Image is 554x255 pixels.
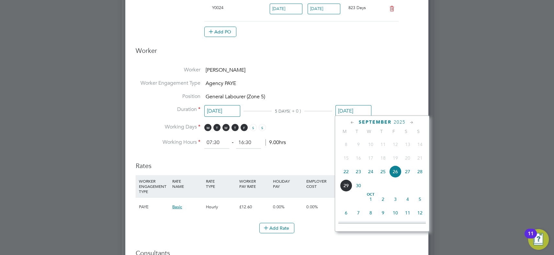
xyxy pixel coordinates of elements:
[275,108,289,114] span: 5 DAYS
[352,165,365,178] span: 23
[136,155,418,170] h3: Rates
[171,175,204,192] div: RATE NAME
[136,67,200,73] label: Worker
[270,4,302,14] input: Select one
[136,80,200,87] label: Worker Engagement Type
[389,165,401,178] span: 26
[401,152,414,164] span: 20
[340,138,352,151] span: 8
[259,124,266,131] span: S
[273,204,285,210] span: 0.00%
[213,124,220,131] span: T
[206,93,265,100] span: General Labourer (Zone 5)
[340,165,352,178] span: 22
[231,139,235,146] span: ‐
[377,207,389,219] span: 9
[528,234,534,242] div: 11
[204,175,238,192] div: RATE TYPE
[389,193,401,205] span: 3
[377,165,389,178] span: 25
[340,152,352,164] span: 15
[206,80,236,87] span: Agency PAYE
[206,67,245,73] span: [PERSON_NAME]
[348,5,366,10] span: 823 Days
[250,124,257,131] span: S
[389,138,401,151] span: 12
[222,124,230,131] span: W
[377,152,389,164] span: 18
[363,128,375,134] span: W
[204,27,236,37] button: Add PO
[289,108,301,114] span: ( + 0 )
[352,152,365,164] span: 16
[305,175,338,192] div: EMPLOYER COST
[377,193,389,205] span: 2
[204,124,211,131] span: M
[414,152,426,164] span: 21
[414,207,426,219] span: 12
[232,124,239,131] span: T
[338,128,351,134] span: M
[136,124,200,130] label: Working Days
[238,198,271,216] div: £12.60
[136,93,200,100] label: Position
[136,106,200,113] label: Duration
[238,175,271,192] div: WORKER PAY RATE
[365,193,377,205] span: 1
[389,152,401,164] span: 19
[365,152,377,164] span: 17
[365,138,377,151] span: 10
[137,198,171,216] div: PAYE
[352,207,365,219] span: 7
[528,229,549,250] button: Open Resource Center, 11 new notifications
[388,128,400,134] span: F
[352,179,365,192] span: 30
[414,165,426,178] span: 28
[365,207,377,219] span: 8
[401,165,414,178] span: 27
[172,204,182,210] span: Basic
[414,138,426,151] span: 14
[266,139,286,146] span: 9.00hrs
[377,138,389,151] span: 11
[401,193,414,205] span: 4
[412,128,424,134] span: S
[204,198,238,216] div: Hourly
[335,105,371,117] input: Select one
[389,207,401,219] span: 10
[137,175,171,197] div: WORKER ENGAGEMENT TYPE
[271,175,305,192] div: HOLIDAY PAY
[136,139,200,146] label: Working Hours
[414,193,426,205] span: 5
[241,124,248,131] span: F
[306,204,318,210] span: 0.00%
[340,207,352,219] span: 6
[400,128,412,134] span: S
[359,119,391,125] span: September
[394,119,405,125] span: 2025
[401,138,414,151] span: 13
[136,46,418,60] h3: Worker
[308,4,340,14] input: Select one
[352,138,365,151] span: 9
[212,5,223,10] span: Y0024
[204,137,229,149] input: 08:00
[365,165,377,178] span: 24
[375,128,388,134] span: T
[236,137,261,149] input: 17:00
[351,128,363,134] span: T
[259,223,294,233] button: Add Rate
[401,207,414,219] span: 11
[340,179,352,192] span: 29
[365,193,377,196] span: Oct
[204,105,240,117] input: Select one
